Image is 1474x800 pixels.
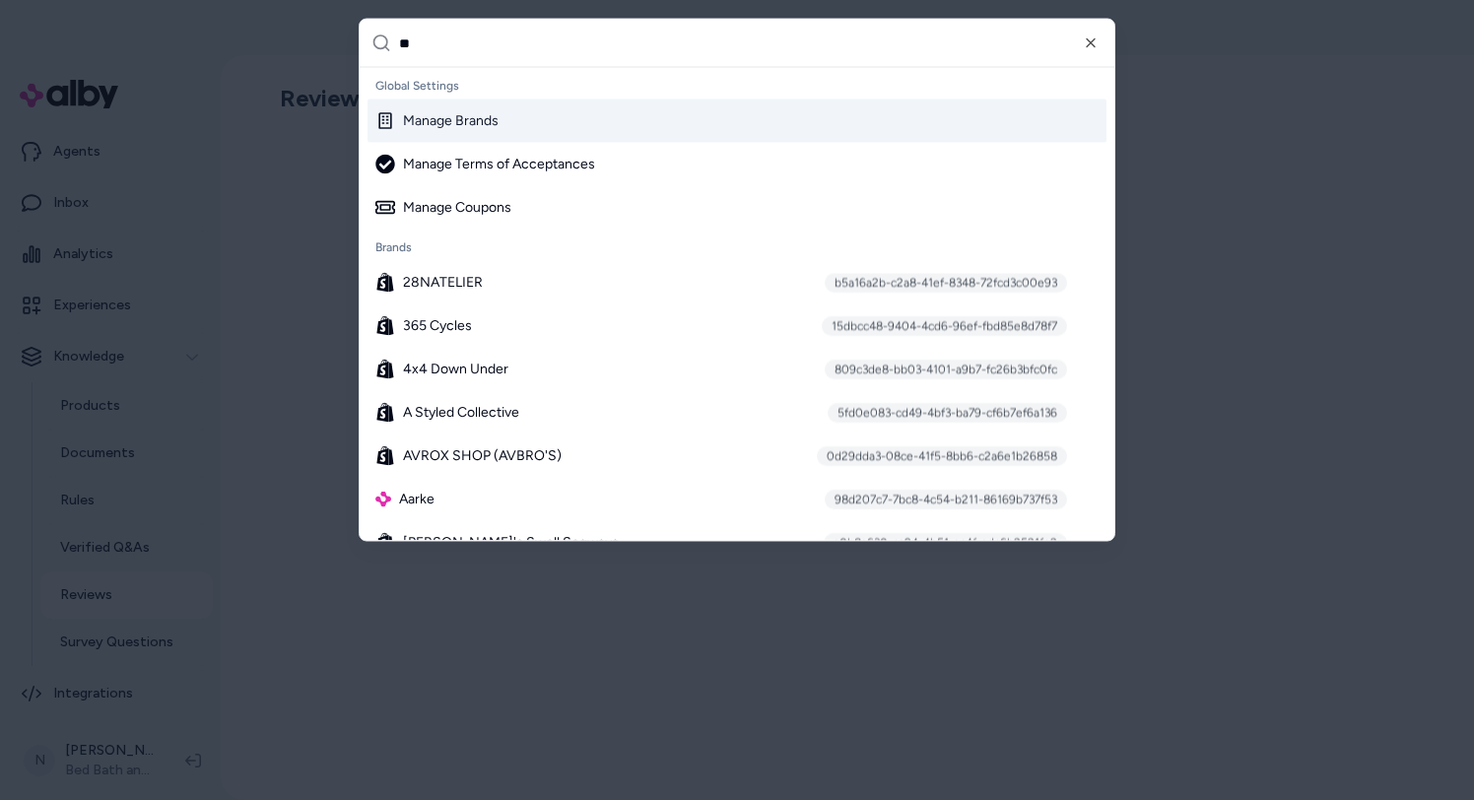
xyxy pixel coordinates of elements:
[828,403,1067,423] div: 5fd0e083-cd49-4bf3-ba79-cf6b7ef6a136
[403,360,508,379] span: 4x4 Down Under
[368,233,1106,261] div: Brands
[824,533,1067,553] div: a0b8a630-ca94-4b51-ac4f-adc6b2521fe2
[375,492,391,507] img: alby Logo
[375,155,595,174] div: Manage Terms of Acceptances
[403,403,519,423] span: A Styled Collective
[403,533,619,553] span: [PERSON_NAME]'s Swell Segways
[403,446,562,466] span: AVROX SHOP (AVBRO'S)
[368,72,1106,100] div: Global Settings
[375,198,511,218] div: Manage Coupons
[825,490,1067,509] div: 98d207c7-7bc8-4c54-b211-86169b737f53
[825,360,1067,379] div: 809c3de8-bb03-4101-a9b7-fc26b3bfc0fc
[817,446,1067,466] div: 0d29dda3-08ce-41f5-8bb6-c2a6e1b26858
[403,273,483,293] span: 28NATELIER
[375,111,499,131] div: Manage Brands
[403,316,472,336] span: 365 Cycles
[822,316,1067,336] div: 15dbcc48-9404-4cd6-96ef-fbd85e8d78f7
[399,490,435,509] span: Aarke
[825,273,1067,293] div: b5a16a2b-c2a8-41ef-8348-72fcd3c00e93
